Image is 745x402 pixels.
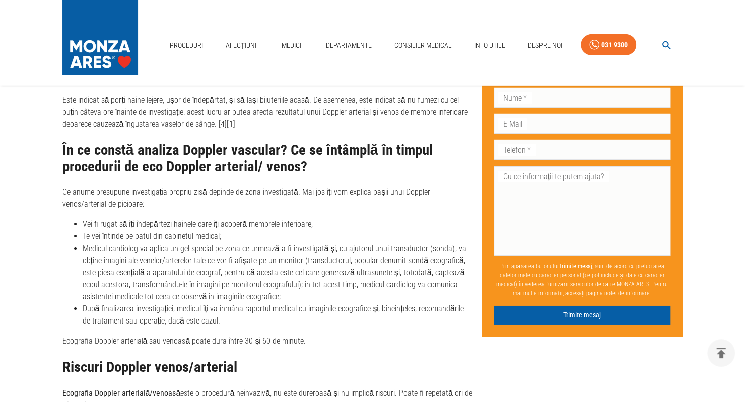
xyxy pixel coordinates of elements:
a: Medici [275,35,307,56]
li: Vei fi rugat să îți îndepărtezi hainele care îți acoperă membrele inferioare; [83,218,473,230]
p: Ecografia Doppler arterială sau venoasă poate dura între 30 și 60 de minute. [62,335,473,347]
a: 031 9300 [581,34,636,56]
a: Info Utile [470,35,509,56]
li: Medicul cardiolog va aplica un gel special pe zona ce urmează a fi investigată și, cu ajutorul un... [83,243,473,303]
strong: Ecografia Doppler arterială/venoasă [62,388,181,398]
div: 031 9300 [601,39,628,51]
a: Departamente [322,35,376,56]
a: Afecțiuni [222,35,261,56]
a: Despre Noi [524,35,566,56]
a: Consilier Medical [390,35,455,56]
p: Ce anume presupune investigația propriu-zisă depinde de zona investigată. Mai jos îți vom explica... [62,186,473,210]
h2: În ce constă analiza Doppler vascular? Ce se întâmplă în timpul procedurii de eco Doppler arteria... [62,142,473,174]
p: Este indicat să porți haine lejere, ușor de îndepărtat, și să lași bijuteriile acasă. De asemenea... [62,94,473,130]
li: După finalizarea investigației, medicul îți va înmâna raportul medical cu imaginile ecografice și... [83,303,473,327]
b: Trimite mesaj [558,263,592,270]
p: Prin apăsarea butonului , sunt de acord cu prelucrarea datelor mele cu caracter personal (ce pot ... [494,258,671,302]
h2: Riscuri Doppler venos/arterial [62,359,473,375]
li: Te vei întinde pe patul din cabinetul medical; [83,230,473,243]
a: Proceduri [166,35,207,56]
button: delete [707,339,735,367]
button: Trimite mesaj [494,306,671,325]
